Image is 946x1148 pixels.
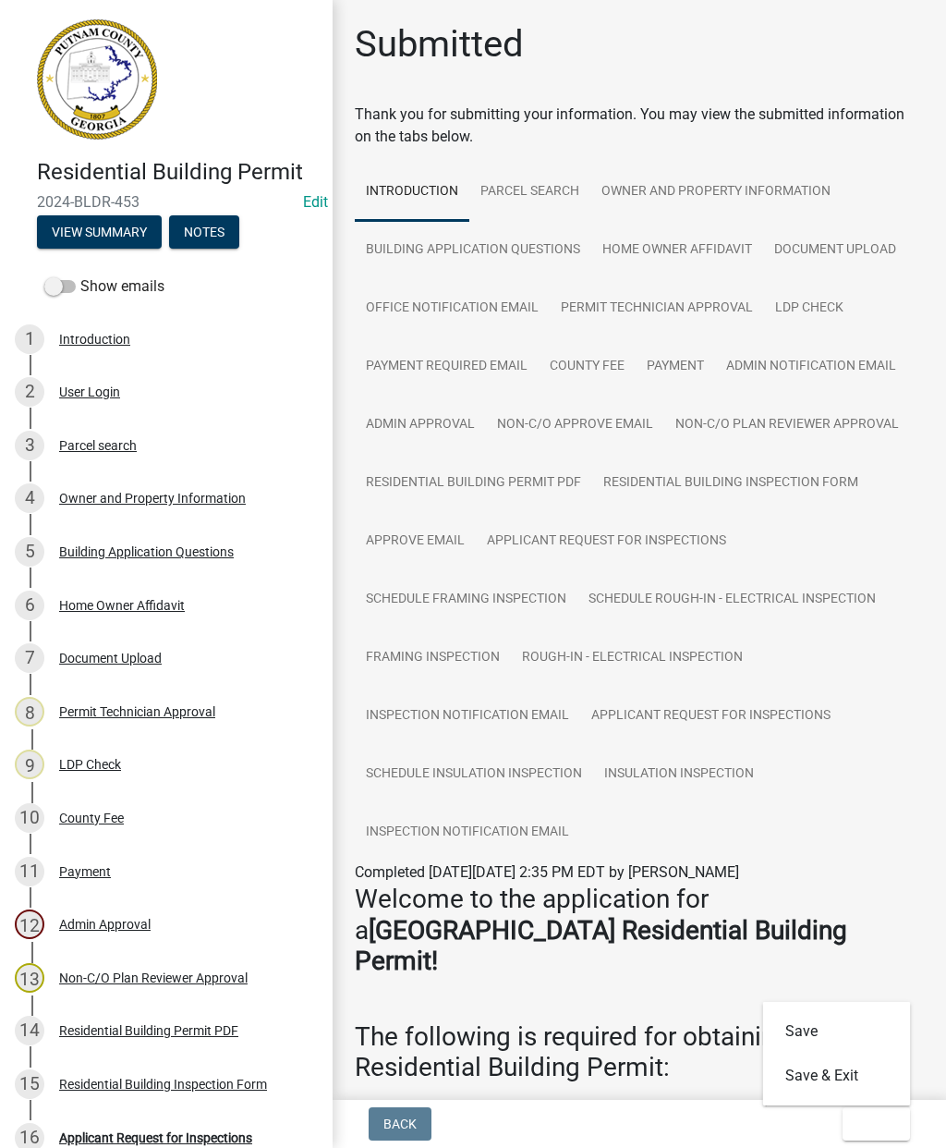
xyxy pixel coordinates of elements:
[15,483,44,513] div: 4
[15,803,44,833] div: 10
[15,643,44,673] div: 7
[59,865,111,878] div: Payment
[59,652,162,665] div: Document Upload
[763,1002,911,1105] div: Exit
[355,22,524,67] h1: Submitted
[355,745,593,804] a: Schedule Insulation Inspection
[59,918,151,931] div: Admin Approval
[550,279,764,338] a: Permit Technician Approval
[37,193,296,211] span: 2024-BLDR-453
[15,1016,44,1045] div: 14
[355,629,511,688] a: Framing Inspection
[539,337,636,397] a: County Fee
[59,492,246,505] div: Owner and Property Information
[15,324,44,354] div: 1
[369,1107,431,1141] button: Back
[763,1009,911,1054] button: Save
[44,275,164,298] label: Show emails
[169,226,239,240] wm-modal-confirm: Notes
[664,396,910,455] a: Non-C/O Plan Reviewer Approval
[59,439,137,452] div: Parcel search
[15,750,44,779] div: 9
[355,570,577,629] a: Schedule Framing Inspection
[15,697,44,727] div: 8
[59,1024,238,1037] div: Residential Building Permit PDF
[59,385,120,398] div: User Login
[577,570,887,629] a: Schedule Rough-in - Electrical Inspection
[59,333,130,346] div: Introduction
[59,705,215,718] div: Permit Technician Approval
[15,963,44,993] div: 13
[383,1117,417,1131] span: Back
[15,857,44,886] div: 11
[590,163,842,222] a: Owner and Property Information
[593,745,765,804] a: Insulation Inspection
[476,512,737,571] a: Applicant Request for Inspections
[580,687,842,746] a: Applicant Request for Inspections
[843,1107,910,1141] button: Exit
[764,279,855,338] a: LDP Check
[469,163,590,222] a: Parcel search
[15,910,44,939] div: 12
[303,193,328,211] a: Edit
[355,687,580,746] a: Inspection Notification Email
[15,431,44,460] div: 3
[303,193,328,211] wm-modal-confirm: Edit Application Number
[355,863,739,881] span: Completed [DATE][DATE] 2:35 PM EDT by [PERSON_NAME]
[355,884,924,977] h3: Welcome to the application for a
[355,221,591,280] a: Building Application Questions
[486,396,664,455] a: Non-C/O Approve Email
[59,1131,252,1144] div: Applicant Request for Inspections
[355,104,924,148] div: Thank you for submitting your information. You may view the submitted information on the tabs below.
[59,1078,267,1091] div: Residential Building Inspection Form
[355,163,469,222] a: Introduction
[763,221,907,280] a: Document Upload
[355,915,847,977] strong: [GEOGRAPHIC_DATA] Residential Building Permit!
[592,454,869,513] a: Residential Building Inspection Form
[355,279,550,338] a: Office Notification Email
[355,454,592,513] a: Residential Building Permit PDF
[59,812,124,824] div: County Fee
[59,758,121,771] div: LDP Check
[169,215,239,249] button: Notes
[15,591,44,620] div: 6
[355,396,486,455] a: Admin Approval
[511,629,754,688] a: Rough-in - Electrical Inspection
[857,1117,884,1131] span: Exit
[15,1069,44,1099] div: 15
[355,337,539,397] a: Payment Required Email
[355,512,476,571] a: Approve Email
[59,545,234,558] div: Building Application Questions
[15,377,44,407] div: 2
[59,971,248,984] div: Non-C/O Plan Reviewer Approval
[763,1054,911,1098] button: Save & Exit
[636,337,715,397] a: Payment
[591,221,763,280] a: Home Owner Affidavit
[355,803,580,862] a: Inspection Notification Email
[37,159,318,186] h4: Residential Building Permit
[37,226,162,240] wm-modal-confirm: Summary
[37,19,157,140] img: Putnam County, Georgia
[59,599,185,612] div: Home Owner Affidavit
[715,337,907,397] a: Admin Notification Email
[15,537,44,567] div: 5
[355,1021,924,1083] h3: The following is required for obtaining a Residential Building Permit:
[37,215,162,249] button: View Summary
